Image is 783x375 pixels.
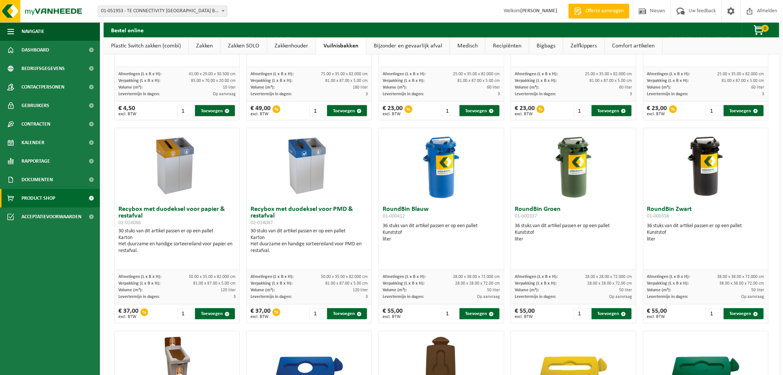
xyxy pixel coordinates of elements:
span: 0 [762,25,769,32]
span: 28.00 x 28.00 x 72.00 cm [588,282,632,286]
span: Afmetingen (L x B x H): [118,275,161,279]
span: excl. BTW [251,112,270,116]
span: Levertermijn in dagen: [515,295,556,299]
span: 38.00 x 38.00 x 72.000 cm [718,275,764,279]
span: Volume (m³): [118,288,142,293]
span: Levertermijn in dagen: [383,295,424,299]
span: Op aanvraag [609,295,632,299]
h3: Recybox met duodeksel voor PMD & restafval [251,206,368,226]
span: 50.00 x 35.00 x 82.000 cm [189,275,236,279]
span: 28.00 x 38.00 x 72.000 cm [453,275,500,279]
span: 25.00 x 35.00 x 82.000 cm [585,72,632,76]
input: 1 [441,308,459,319]
span: Afmetingen (L x B x H): [251,275,293,279]
span: Rapportage [21,152,50,170]
span: 28.00 x 28.00 x 72.000 cm [585,275,632,279]
button: Toevoegen [195,308,235,319]
h3: Recybox met duodeksel voor papier & restafval [118,206,236,226]
span: 81.00 x 87.00 x 5.00 cm [193,282,236,286]
img: 02-014088 [140,128,214,202]
span: Levertermijn in dagen: [251,295,292,299]
span: 28.00 x 28.00 x 72.00 cm [456,282,500,286]
span: Op aanvraag [742,295,764,299]
button: Toevoegen [724,308,764,319]
a: Bigbags [529,37,563,54]
span: 25.00 x 35.00 x 82.000 cm [453,72,500,76]
span: Volume (m³): [251,288,275,293]
span: 38.00 x 38.00 x 72.00 cm [720,282,764,286]
span: Documenten [21,170,53,189]
span: 25.00 x 35.00 x 82.000 cm [718,72,764,76]
div: Kunststof [383,229,500,236]
a: Zelfkippers [563,37,605,54]
span: 50 liter [752,288,764,293]
span: Volume (m³): [251,85,275,90]
span: excl. BTW [515,112,535,116]
span: 50 liter [487,288,500,293]
span: Afmetingen (L x B x H): [647,72,690,76]
span: Gebruikers [21,96,49,115]
div: 30 stuks van dit artikel passen er op een pallet [251,228,368,255]
input: 1 [574,105,591,116]
span: 60 liter [487,85,500,90]
span: Afmetingen (L x B x H): [515,72,558,76]
span: Levertermijn in dagen: [118,295,159,299]
span: Afmetingen (L x B x H): [251,72,293,76]
div: Karton [118,235,236,241]
span: 02-014087 [251,220,273,226]
strong: [PERSON_NAME] [520,8,557,14]
img: 01-000412 [423,128,460,202]
div: € 55,00 [647,308,667,319]
span: Afmetingen (L x B x H): [118,72,161,76]
a: Bijzonder en gevaarlijk afval [366,37,450,54]
span: 50 liter [619,288,632,293]
span: Afmetingen (L x B x H): [383,72,426,76]
span: 180 liter [353,85,368,90]
span: Levertermijn in dagen: [251,92,292,96]
span: 120 liter [221,288,236,293]
span: excl. BTW [647,315,667,319]
div: liter [647,236,764,243]
span: 81.00 x 87.00 x 5.00 cm [722,79,764,83]
button: 0 [742,23,779,37]
img: 02-014087 [272,128,346,202]
span: Verpakking (L x B x H): [515,79,557,83]
span: Volume (m³): [118,85,142,90]
span: excl. BTW [251,315,270,319]
div: Het duurzame en handige sorteereiland voor papier en restafval. [118,241,236,255]
span: 01-000337 [515,213,537,219]
input: 1 [309,308,327,319]
span: 10 liter [223,85,236,90]
a: Comfort artikelen [605,37,662,54]
a: Plastic Switch zakken (combi) [104,37,188,54]
div: Karton [251,235,368,241]
span: Verpakking (L x B x H): [647,282,689,286]
span: Kalender [21,133,44,152]
span: 3 [498,92,500,96]
span: Volume (m³): [515,85,539,90]
span: excl. BTW [515,315,535,319]
span: Volume (m³): [515,288,539,293]
span: 50.00 x 35.00 x 82.000 cm [321,275,368,279]
input: 1 [706,105,723,116]
span: 81.00 x 87.00 x 5.00 cm [458,79,500,83]
button: Toevoegen [724,105,764,116]
span: Volume (m³): [383,85,407,90]
button: Toevoegen [327,105,367,116]
div: 36 stuks van dit artikel passen er op een pallet [647,223,764,243]
button: Toevoegen [327,308,367,319]
span: Levertermijn in dagen: [383,92,424,96]
div: € 37,00 [251,308,270,319]
span: Volume (m³): [383,288,407,293]
span: Bedrijfsgegevens [21,59,65,78]
input: 1 [574,308,591,319]
span: 120 liter [353,288,368,293]
span: Op aanvraag [477,295,500,299]
span: Dashboard [21,41,49,59]
div: Kunststof [515,229,632,236]
span: Offerte aanvragen [584,7,626,15]
span: Verpakking (L x B x H): [251,79,292,83]
div: 30 stuks van dit artikel passen er op een pallet [118,228,236,255]
span: 81.00 x 87.00 x 5.00 cm [325,282,368,286]
span: 41.00 x 29.00 x 30.500 cm [189,72,236,76]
